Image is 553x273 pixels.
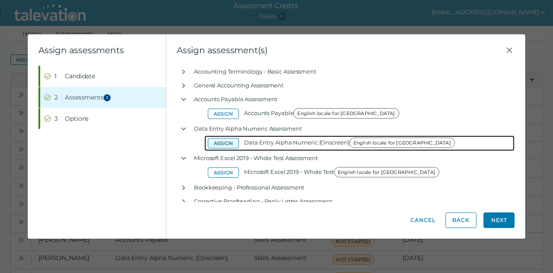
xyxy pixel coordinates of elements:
clr-wizard-title: Assign assessments [38,45,124,55]
div: Bookkeeping - Professional Assessment [191,180,515,194]
button: Back [445,212,477,228]
button: Assign [208,138,239,148]
span: Assign assessment(s) [177,45,504,55]
button: Completed [40,66,166,87]
div: Corrective Proofreading - Reply Letter Assessment [191,194,515,208]
span: Candidate [65,72,95,80]
button: Completed [40,108,166,129]
button: Assign [208,109,239,119]
div: Accounting Terminology - Basic Assessment [191,64,515,78]
div: Accounts Payable Assessment [191,92,515,106]
button: Close [504,45,515,55]
cds-icon: Completed [44,115,51,122]
span: Microsoft Excel 2019 - Whole Test [244,168,442,175]
div: 2 [54,93,61,102]
span: Assessments [65,93,113,102]
div: General Accounting Assessment [191,78,515,92]
div: Data Entry Alpha Numeric Assessment [191,122,515,135]
button: Cancel [407,212,439,228]
cds-icon: Completed [44,73,51,80]
span: English locale for [GEOGRAPHIC_DATA] [293,108,399,119]
nav: Wizard steps [38,66,166,129]
div: 3 [54,114,61,123]
cds-icon: Completed [44,94,51,101]
div: Microsoft Excel 2019 - Whole Test Assessment [191,151,515,165]
button: Assign [208,167,239,178]
span: English locale for [GEOGRAPHIC_DATA] [334,167,439,177]
span: Options [65,114,89,123]
span: Data Entry Alpha Numeric [Onscreen] [244,139,458,146]
span: English locale for [GEOGRAPHIC_DATA] [350,138,455,148]
button: Next [483,212,515,228]
div: 1 [54,72,61,80]
span: Accounts Payable [244,109,402,116]
span: 3 [104,94,111,101]
button: Completed [40,87,166,108]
